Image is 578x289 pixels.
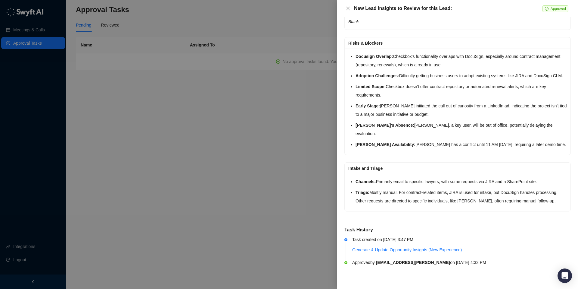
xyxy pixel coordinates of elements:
[356,177,567,186] li: Primarily email to specific lawyers, with some requests via JIRA and a SharePoint site.
[356,102,567,119] li: [PERSON_NAME] initiated the call out of curiosity from a LinkedIn ad, indicating the project isn'...
[344,5,352,12] button: Close
[348,40,567,46] div: Risks & Blockers
[352,247,462,252] a: Generate & Update Opportunity Insights (New Experience)
[376,260,450,265] b: [EMAIL_ADDRESS][PERSON_NAME]
[356,103,380,108] strong: Early Stage:
[356,142,415,147] strong: [PERSON_NAME] Availability:
[545,7,548,11] span: check-circle
[356,71,567,80] li: Difficulty getting business users to adopt existing systems like JIRA and DocuSign CLM.
[346,6,350,11] span: close
[356,179,376,184] strong: Channels:
[356,123,414,128] strong: [PERSON_NAME]'s Absence:
[352,260,486,265] span: Approved by on [DATE] 4:33 PM
[348,19,359,24] em: Blank
[356,73,399,78] strong: Adoption Challenges:
[356,190,369,195] strong: Triage:
[352,237,413,242] span: Task created on [DATE] 3:47 PM
[354,5,542,12] div: New Lead Insights to Review for this Lead:
[551,7,566,11] span: Approved
[348,165,567,172] div: Intake and Triage
[356,82,567,99] li: Checkbox doesn't offer contract repository or automated renewal alerts, which are key requirements.
[356,52,567,69] li: Checkbox's functionality overlaps with DocuSign, especially around contract management (repositor...
[344,226,571,233] h5: Task History
[356,188,567,205] li: Mostly manual. For contract-related items, JIRA is used for intake, but DocuSign handles processi...
[356,140,567,149] li: [PERSON_NAME] has a conflict until 11 AM [DATE], requiring a later demo time.
[356,54,393,59] strong: Docusign Overlap:
[356,84,386,89] strong: Limited Scope:
[558,268,572,283] div: Open Intercom Messenger
[356,121,567,138] li: [PERSON_NAME], a key user, will be out of office, potentially delaying the evaluation.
